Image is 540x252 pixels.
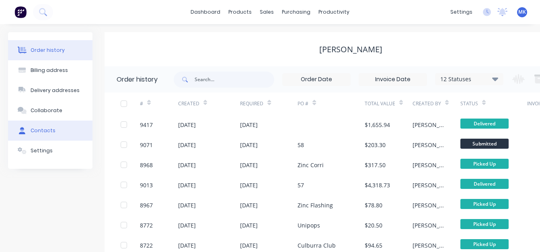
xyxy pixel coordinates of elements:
[365,181,390,189] div: $4,318.73
[446,6,476,18] div: settings
[240,241,258,250] div: [DATE]
[8,60,92,80] button: Billing address
[413,141,444,149] div: [PERSON_NAME]
[240,100,263,107] div: Required
[8,40,92,60] button: Order history
[178,181,196,189] div: [DATE]
[31,127,55,134] div: Contacts
[140,100,143,107] div: #
[460,239,509,249] span: Picked Up
[413,221,444,229] div: [PERSON_NAME]
[240,221,258,229] div: [DATE]
[460,159,509,169] span: Picked Up
[140,92,178,115] div: #
[298,241,336,250] div: Culburra Club
[283,74,350,86] input: Order Date
[365,161,386,169] div: $317.50
[240,121,258,129] div: [DATE]
[298,141,304,149] div: 58
[365,201,382,209] div: $78.80
[460,179,509,189] span: Delivered
[31,47,65,54] div: Order history
[31,107,62,114] div: Collaborate
[140,201,153,209] div: 8967
[435,75,503,84] div: 12 Statuses
[178,92,240,115] div: Created
[298,201,333,209] div: Zinc Flashing
[256,6,278,18] div: sales
[178,100,199,107] div: Created
[14,6,27,18] img: Factory
[314,6,353,18] div: productivity
[140,141,153,149] div: 9071
[140,241,153,250] div: 8722
[8,80,92,100] button: Delivery addresses
[413,121,444,129] div: [PERSON_NAME]
[518,8,526,16] span: MK
[298,181,304,189] div: 57
[413,201,444,209] div: [PERSON_NAME]
[365,92,413,115] div: Total Value
[298,161,324,169] div: Zinc Corri
[298,221,320,229] div: Unipops
[178,141,196,149] div: [DATE]
[460,92,528,115] div: Status
[31,67,68,74] div: Billing address
[365,221,382,229] div: $20.50
[140,121,153,129] div: 9417
[117,75,158,84] div: Order history
[460,100,478,107] div: Status
[187,6,224,18] a: dashboard
[413,161,444,169] div: [PERSON_NAME]
[224,6,256,18] div: products
[240,181,258,189] div: [DATE]
[460,199,509,209] span: Picked Up
[178,201,196,209] div: [DATE]
[240,201,258,209] div: [DATE]
[278,6,314,18] div: purchasing
[365,121,390,129] div: $1,655.94
[140,181,153,189] div: 9013
[8,141,92,161] button: Settings
[460,139,509,149] span: Submitted
[460,119,509,129] span: Delivered
[31,147,53,154] div: Settings
[359,74,427,86] input: Invoice Date
[460,219,509,229] span: Picked Up
[240,161,258,169] div: [DATE]
[178,161,196,169] div: [DATE]
[365,100,395,107] div: Total Value
[365,141,386,149] div: $203.30
[413,181,444,189] div: [PERSON_NAME]
[413,100,441,107] div: Created By
[178,221,196,229] div: [DATE]
[319,45,382,54] div: [PERSON_NAME]
[240,92,298,115] div: Required
[8,121,92,141] button: Contacts
[31,87,80,94] div: Delivery addresses
[195,72,274,88] input: Search...
[365,241,382,250] div: $94.65
[298,100,308,107] div: PO #
[140,221,153,229] div: 8772
[298,92,365,115] div: PO #
[178,121,196,129] div: [DATE]
[413,241,444,250] div: [PERSON_NAME]
[140,161,153,169] div: 8968
[178,241,196,250] div: [DATE]
[413,92,460,115] div: Created By
[240,141,258,149] div: [DATE]
[8,100,92,121] button: Collaborate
